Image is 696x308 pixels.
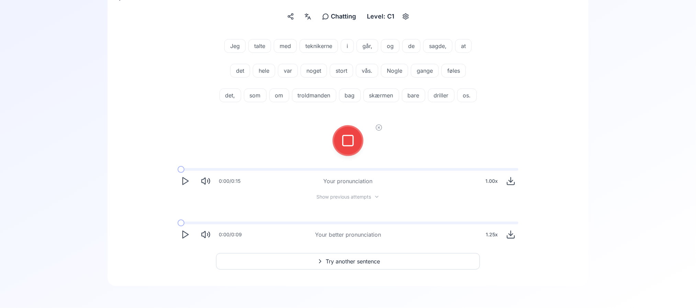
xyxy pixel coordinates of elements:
[364,91,399,99] span: skærmen
[341,39,354,53] button: i
[219,231,242,238] div: 0:00 / 0:09
[341,42,353,50] span: i
[317,193,371,200] span: Show previous attempts
[253,64,275,78] button: hele
[216,253,480,270] button: Try another sentence
[224,39,246,53] button: Jeg
[278,67,298,75] span: var
[455,39,472,53] button: at
[220,91,241,99] span: det,
[428,88,454,102] button: driller
[483,174,501,188] div: 1.00 x
[363,88,399,102] button: skærmen
[269,88,289,102] button: om
[330,67,353,75] span: stort
[456,42,471,50] span: at
[198,227,213,242] button: Mute
[292,88,336,102] button: troldmanden
[178,227,193,242] button: Play
[301,64,327,78] button: noget
[300,39,338,53] button: teknikerne
[356,64,378,78] button: vås.
[381,39,400,53] button: og
[381,67,408,75] span: Nogle
[503,227,518,242] button: Download audio
[248,39,271,53] button: talte
[402,88,425,102] button: bare
[326,257,380,265] span: Try another sentence
[411,67,438,75] span: gange
[274,39,297,53] button: med
[220,88,241,102] button: det,
[423,39,452,53] button: sagde,
[339,91,360,99] span: bag
[483,228,501,241] div: 1.25 x
[428,91,454,99] span: driller
[225,42,245,50] span: Jeg
[381,64,408,78] button: Nogle
[357,39,378,53] button: går,
[300,42,338,50] span: teknikerne
[253,67,275,75] span: hele
[330,64,353,78] button: stort
[364,10,397,23] div: Level: C1
[411,64,439,78] button: gange
[357,42,378,50] span: går,
[442,67,465,75] span: føles
[219,178,240,185] div: 0:00 / 0:15
[278,64,298,78] button: var
[249,42,271,50] span: talte
[244,91,266,99] span: som
[311,194,385,200] button: Show previous attempts
[230,64,250,78] button: det
[319,10,359,23] button: Chatting
[315,230,381,239] div: Your better pronunciation
[292,91,336,99] span: troldmanden
[198,174,213,189] button: Mute
[402,91,425,99] span: bare
[274,42,296,50] span: med
[402,39,420,53] button: de
[441,64,466,78] button: føles
[178,174,193,189] button: Play
[356,67,378,75] span: vås.
[457,88,477,102] button: os.
[364,10,411,23] button: Level: C1
[339,88,361,102] button: bag
[458,91,476,99] span: os.
[424,42,452,50] span: sagde,
[231,67,250,75] span: det
[503,174,518,189] button: Download audio
[301,67,327,75] span: noget
[244,88,267,102] button: som
[381,42,399,50] span: og
[324,177,373,185] div: Your pronunciation
[403,42,420,50] span: de
[331,12,356,21] span: Chatting
[270,91,289,99] span: om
